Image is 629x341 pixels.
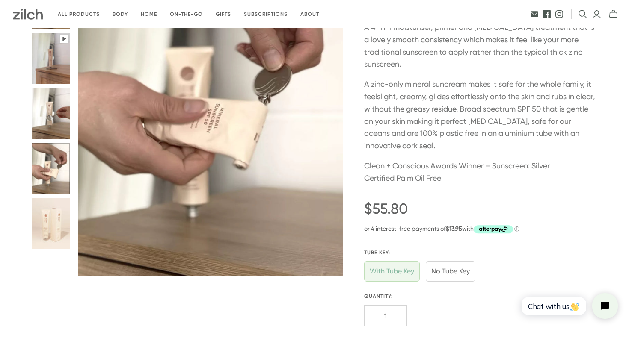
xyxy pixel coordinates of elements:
a: All products [51,4,106,24]
a: Home [134,4,163,24]
button: Open search [579,10,587,18]
label: Quantity: [364,293,597,300]
button: SPF 50 Sunscreen thumbnail [32,33,70,84]
span: Clean + Conscious Awards Winner – Sunscreen: Silver [364,161,550,170]
p: A zinc-only mineral suncream makes it safe for the whole family, it feels light, creamy, glides e... [364,78,597,152]
a: Subscriptions [237,4,294,24]
a: Body [106,4,134,24]
button: SPF 50 Sunscreen thumbnail [32,88,70,139]
span: Certified Palm Oil Free [364,173,441,182]
p: A 4-in-1 moisturiser, primer and [MEDICAL_DATA] treatment that is a lovely smooth consistency whi... [364,21,597,71]
a: Login [592,9,601,19]
button: mini-cart-toggle [606,9,620,19]
img: Zilch has done the hard yards and handpicked the best ethical and sustainable products for you an... [13,9,43,20]
span: Tube Key: [364,249,597,256]
a: Gifts [209,4,237,24]
button: SPF 50 Sunscreen thumbnail [32,143,70,194]
a: On-the-go [163,4,209,24]
button: SPF 50 Sunscreen thumbnail [32,198,70,249]
iframe: Tidio Chat [512,286,625,326]
span: $55.80 [364,199,408,219]
a: About [294,4,326,24]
